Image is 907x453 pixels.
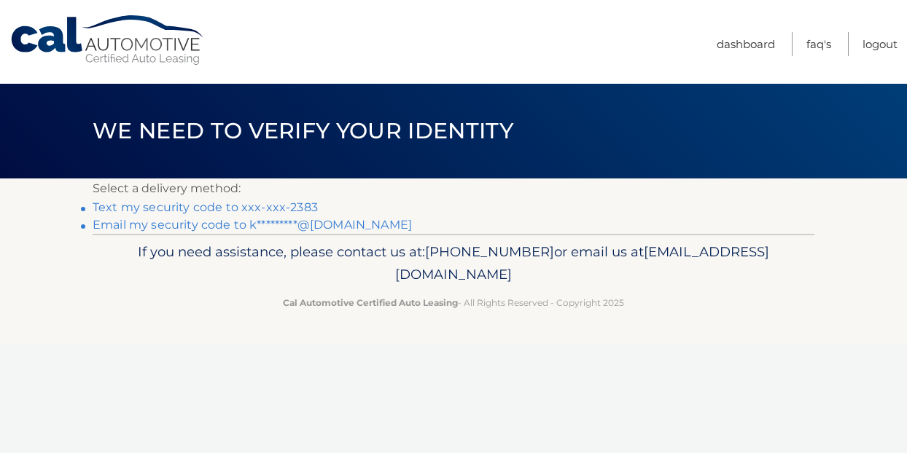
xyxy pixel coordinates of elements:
[93,117,513,144] span: We need to verify your identity
[806,32,831,56] a: FAQ's
[102,240,805,287] p: If you need assistance, please contact us at: or email us at
[93,200,318,214] a: Text my security code to xxx-xxx-2383
[93,178,814,199] p: Select a delivery method:
[425,243,554,260] span: [PHONE_NUMBER]
[863,32,898,56] a: Logout
[102,295,805,310] p: - All Rights Reserved - Copyright 2025
[9,15,206,66] a: Cal Automotive
[717,32,775,56] a: Dashboard
[93,218,412,232] a: Email my security code to k*********@[DOMAIN_NAME]
[283,297,458,308] strong: Cal Automotive Certified Auto Leasing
